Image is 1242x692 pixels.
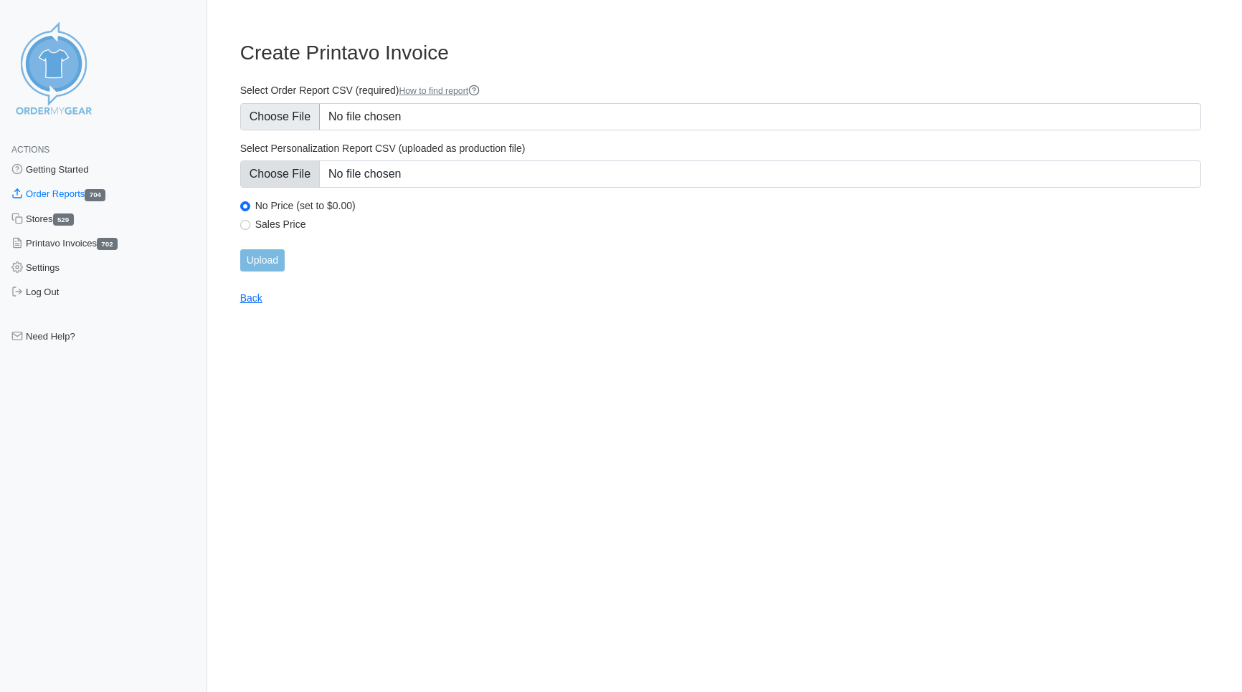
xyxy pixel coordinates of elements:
[240,249,285,271] input: Upload
[97,238,118,250] span: 702
[255,199,1201,212] label: No Price (set to $0.00)
[11,145,49,155] span: Actions
[240,292,262,304] a: Back
[240,84,1201,97] label: Select Order Report CSV (required)
[255,218,1201,231] label: Sales Price
[399,86,480,96] a: How to find report
[85,189,105,201] span: 704
[53,213,74,226] span: 529
[240,142,1201,155] label: Select Personalization Report CSV (uploaded as production file)
[240,41,1201,65] h3: Create Printavo Invoice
